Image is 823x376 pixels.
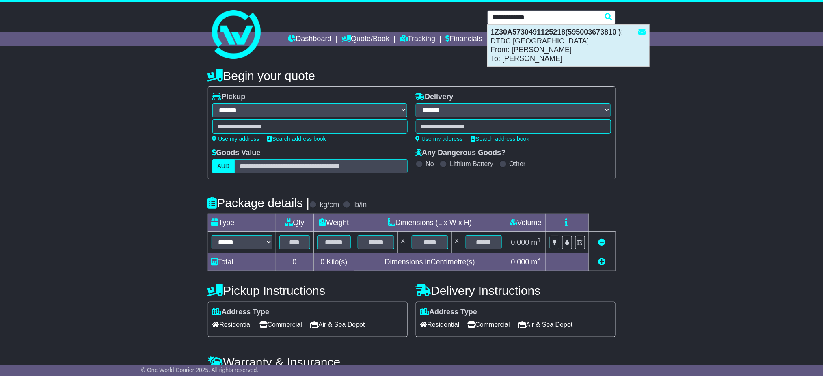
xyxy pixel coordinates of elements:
[445,32,482,46] a: Financials
[488,25,649,66] div: : DTDC [GEOGRAPHIC_DATA] From: [PERSON_NAME] To: [PERSON_NAME]
[212,318,252,331] span: Residential
[531,238,541,246] span: m
[276,253,313,271] td: 0
[510,160,526,168] label: Other
[268,136,326,142] a: Search address book
[400,32,435,46] a: Tracking
[420,308,477,317] label: Address Type
[288,32,332,46] a: Dashboard
[416,136,463,142] a: Use my address
[505,214,546,232] td: Volume
[426,160,434,168] label: No
[491,28,621,36] strong: 1Z30A5730491125218(595003673810 )
[398,232,408,253] td: x
[598,258,606,266] a: Add new item
[511,258,529,266] span: 0.000
[320,258,324,266] span: 0
[208,196,310,210] h4: Package details |
[260,318,302,331] span: Commercial
[538,237,541,243] sup: 3
[451,232,462,253] td: x
[341,32,389,46] a: Quote/Book
[531,258,541,266] span: m
[276,214,313,232] td: Qty
[471,136,529,142] a: Search address book
[420,318,460,331] span: Residential
[416,284,616,297] h4: Delivery Instructions
[208,355,616,369] h4: Warranty & Insurance
[450,160,493,168] label: Lithium Battery
[416,149,506,158] label: Any Dangerous Goods?
[313,253,354,271] td: Kilo(s)
[212,149,261,158] label: Goods Value
[208,69,616,82] h4: Begin your quote
[598,238,606,246] a: Remove this item
[354,253,505,271] td: Dimensions in Centimetre(s)
[208,284,408,297] h4: Pickup Instructions
[538,257,541,263] sup: 3
[212,159,235,173] label: AUD
[208,214,276,232] td: Type
[468,318,510,331] span: Commercial
[518,318,573,331] span: Air & Sea Depot
[141,367,259,373] span: © One World Courier 2025. All rights reserved.
[354,214,505,232] td: Dimensions (L x W x H)
[212,93,246,102] label: Pickup
[310,318,365,331] span: Air & Sea Depot
[320,201,339,210] label: kg/cm
[208,253,276,271] td: Total
[212,136,259,142] a: Use my address
[212,308,270,317] label: Address Type
[353,201,367,210] label: lb/in
[416,93,454,102] label: Delivery
[511,238,529,246] span: 0.000
[313,214,354,232] td: Weight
